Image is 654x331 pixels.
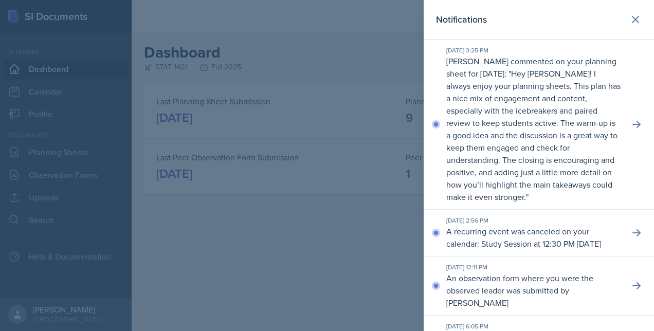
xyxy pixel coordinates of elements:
div: [DATE] 6:05 PM [446,322,621,331]
div: [DATE] 3:25 PM [446,46,621,55]
h2: Notifications [436,12,487,27]
div: [DATE] 2:56 PM [446,216,621,225]
div: [DATE] 12:11 PM [446,263,621,272]
p: An observation form where you were the observed leader was submitted by [PERSON_NAME] [446,272,621,309]
p: A recurring event was canceled on your calendar: Study Session at 12:30 PM [DATE] [446,225,621,250]
p: [PERSON_NAME] commented on your planning sheet for [DATE]: " " [446,55,621,203]
p: Hey [PERSON_NAME]! I always enjoy your planning sheets. This plan has a nice mix of engagement an... [446,68,621,203]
